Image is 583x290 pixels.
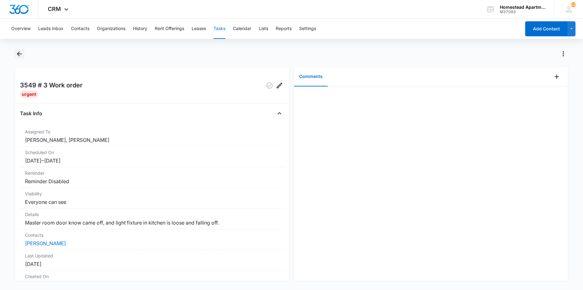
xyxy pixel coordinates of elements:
dd: Master room door know came off, and light fixture in kitchen is loose and falling off. [25,219,279,226]
dd: [DATE] [25,260,279,268]
button: Back [15,49,24,59]
dd: [DATE] – [DATE] [25,157,279,164]
dd: Everyone can see [25,198,279,206]
h2: 3549 # 3 Work order [20,80,83,91]
div: account id [500,10,545,14]
dt: Details [25,211,279,218]
button: Tasks [214,19,225,39]
button: Add Comment [552,72,562,82]
a: [PERSON_NAME] [25,240,66,246]
dt: Created On [25,273,279,280]
button: Lists [259,19,268,39]
dt: Reminder [25,170,279,176]
div: ReminderReminder Disabled [20,167,284,188]
span: 119 [571,2,576,7]
button: Edit [274,80,284,91]
dt: Contacts [25,232,279,238]
button: Organizations [97,19,125,39]
button: Overview [11,19,31,39]
div: Urgent [20,91,38,98]
button: Close [274,108,284,118]
button: Leases [192,19,206,39]
dd: Reminder Disabled [25,178,279,185]
dd: [PERSON_NAME], [PERSON_NAME] [25,136,279,144]
div: VisibilityEveryone can see [20,188,284,209]
div: Contacts[PERSON_NAME] [20,229,284,250]
dt: Scheduled On [25,149,279,156]
button: Rent Offerings [155,19,184,39]
button: Settings [299,19,316,39]
button: Reports [276,19,292,39]
div: account name [500,5,545,10]
div: Assigned To[PERSON_NAME], [PERSON_NAME] [20,126,284,147]
div: notifications count [571,2,576,7]
dt: Visibility [25,190,279,197]
button: Leads Inbox [38,19,63,39]
button: Actions [558,49,568,59]
div: Last Updated[DATE] [20,250,284,271]
button: Calendar [233,19,251,39]
div: DetailsMaster room door know came off, and light fixture in kitchen is loose and falling off. [20,209,284,229]
button: Contacts [71,19,89,39]
button: Comments [294,67,328,86]
h4: Task Info [20,110,42,117]
button: History [133,19,147,39]
dt: Assigned To [25,128,279,135]
span: CRM [48,6,61,12]
button: Add Contact [525,21,567,36]
dt: Last Updated [25,252,279,259]
div: Scheduled On[DATE]–[DATE] [20,147,284,167]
